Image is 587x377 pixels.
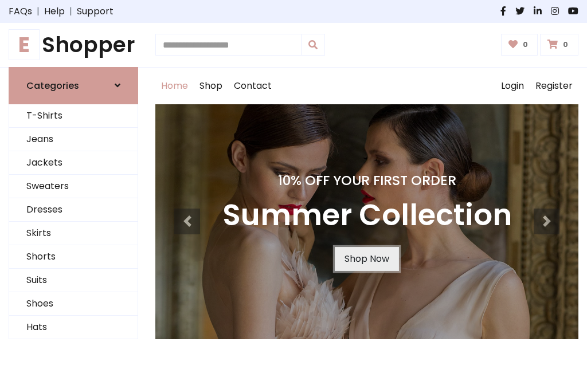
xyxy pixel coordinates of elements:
a: Categories [9,67,138,104]
span: E [9,29,40,60]
a: EShopper [9,32,138,58]
a: Shoes [9,292,138,316]
span: | [65,5,77,18]
h3: Summer Collection [222,198,512,233]
a: Suits [9,269,138,292]
a: 0 [501,34,538,56]
a: Jackets [9,151,138,175]
a: Sweaters [9,175,138,198]
a: Dresses [9,198,138,222]
a: Login [495,68,530,104]
a: Support [77,5,114,18]
a: Home [155,68,194,104]
a: Jeans [9,128,138,151]
a: Hats [9,316,138,339]
span: 0 [560,40,571,50]
h1: Shopper [9,32,138,58]
a: Register [530,68,578,104]
h6: Categories [26,80,79,91]
a: Contact [228,68,277,104]
a: 0 [540,34,578,56]
a: Shop Now [335,247,399,271]
a: Shop [194,68,228,104]
a: Shorts [9,245,138,269]
a: Help [44,5,65,18]
a: T-Shirts [9,104,138,128]
span: | [32,5,44,18]
a: FAQs [9,5,32,18]
h4: 10% Off Your First Order [222,172,512,188]
a: Skirts [9,222,138,245]
span: 0 [520,40,531,50]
